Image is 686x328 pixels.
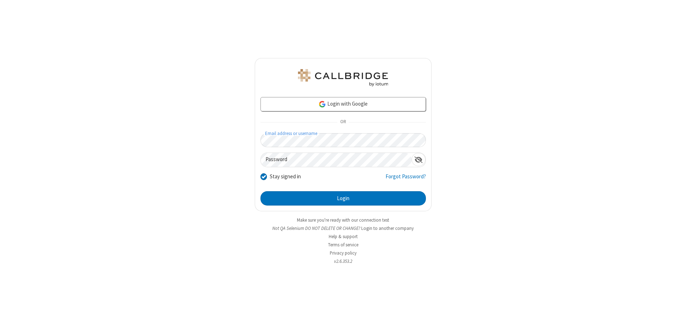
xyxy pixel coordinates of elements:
div: Show password [412,153,426,166]
span: OR [337,117,349,127]
li: Not QA Selenium DO NOT DELETE OR CHANGE? [255,225,432,232]
a: Login with Google [260,97,426,111]
a: Help & support [329,233,358,240]
input: Email address or username [260,133,426,147]
input: Password [261,153,412,167]
a: Terms of service [328,242,358,248]
button: Login to another company [361,225,414,232]
img: QA Selenium DO NOT DELETE OR CHANGE [297,69,389,86]
button: Login [260,191,426,206]
a: Make sure you're ready with our connection test [297,217,389,223]
a: Forgot Password? [386,173,426,186]
li: v2.6.353.2 [255,258,432,265]
img: google-icon.png [318,100,326,108]
a: Privacy policy [330,250,357,256]
label: Stay signed in [270,173,301,181]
